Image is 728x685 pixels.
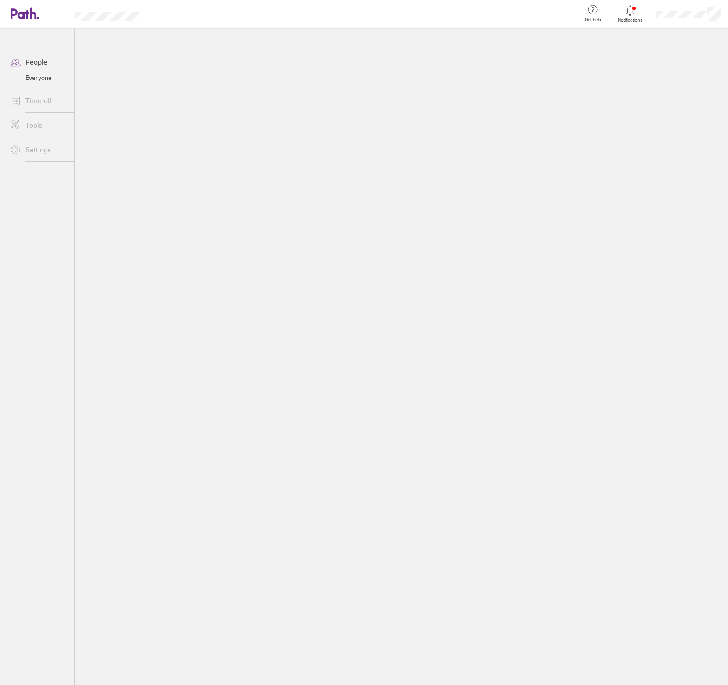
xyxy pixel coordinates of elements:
a: Notifications [616,4,645,23]
a: Tools [4,116,74,134]
a: Time off [4,92,74,109]
a: People [4,53,74,71]
a: Settings [4,141,74,158]
span: Notifications [616,18,645,23]
span: Get help [579,17,607,22]
a: Everyone [4,71,74,85]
